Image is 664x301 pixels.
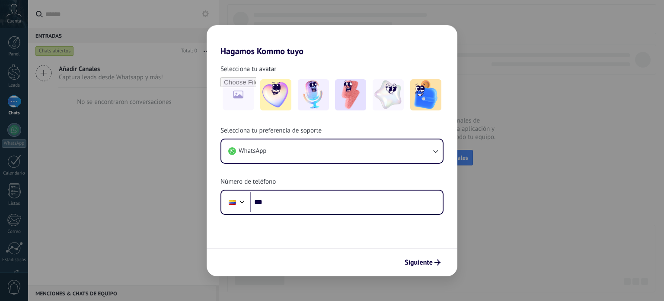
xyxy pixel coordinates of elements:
[224,193,240,211] div: Colombia: + 57
[260,79,291,110] img: -1.jpeg
[298,79,329,110] img: -2.jpeg
[401,255,444,270] button: Siguiente
[405,259,433,265] span: Siguiente
[410,79,441,110] img: -5.jpeg
[221,139,443,163] button: WhatsApp
[373,79,404,110] img: -4.jpeg
[335,79,366,110] img: -3.jpeg
[220,65,276,74] span: Selecciona tu avatar
[207,25,457,56] h2: Hagamos Kommo tuyo
[239,147,266,155] span: WhatsApp
[220,178,276,186] span: Número de teléfono
[220,126,322,135] span: Selecciona tu preferencia de soporte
